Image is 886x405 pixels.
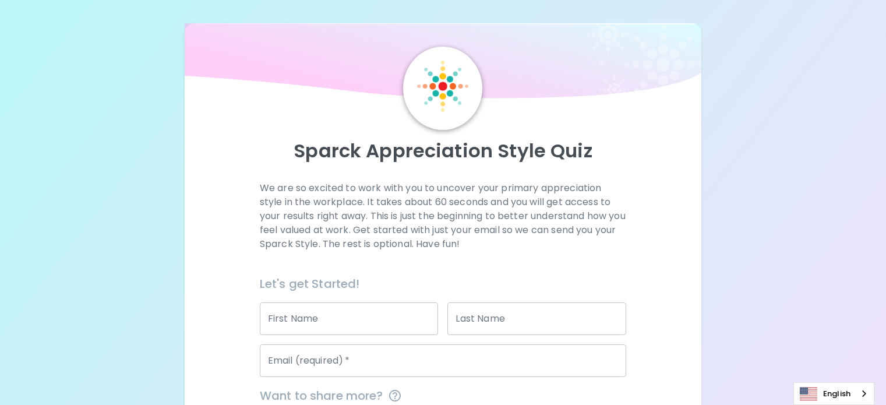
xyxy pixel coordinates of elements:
[260,274,626,293] h6: Let's get Started!
[794,383,874,404] a: English
[793,382,874,405] aside: Language selected: English
[199,139,687,163] p: Sparck Appreciation Style Quiz
[793,382,874,405] div: Language
[260,386,626,405] span: Want to share more?
[388,389,402,403] svg: This information is completely confidential and only used for aggregated appreciation studies at ...
[185,23,701,105] img: wave
[260,181,626,251] p: We are so excited to work with you to uncover your primary appreciation style in the workplace. I...
[417,61,468,112] img: Sparck Logo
